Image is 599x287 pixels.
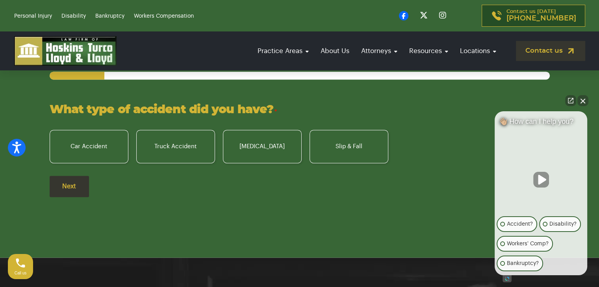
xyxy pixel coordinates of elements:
[317,40,353,62] a: About Us
[533,172,549,188] button: Unmute video
[507,219,533,229] p: Accident?
[95,13,124,19] a: Bankruptcy
[507,239,549,248] p: Workers' Comp?
[15,271,27,275] span: Call us
[565,95,576,106] a: Open direct chat
[405,40,452,62] a: Resources
[357,40,401,62] a: Attorneys
[254,40,313,62] a: Practice Areas
[516,41,585,61] a: Contact us
[503,275,512,282] a: Open intaker chat
[456,40,500,62] a: Locations
[506,9,576,22] p: Contact us [DATE]
[495,117,587,130] div: 👋🏼 How can I help you?
[577,95,588,106] button: Close Intaker Chat Widget
[507,259,539,268] p: Bankruptcy?
[50,130,128,163] label: Car Accident
[50,176,89,197] input: Next
[506,15,576,22] span: [PHONE_NUMBER]
[50,101,277,118] legend: What type of accident did you have?
[14,13,52,19] a: Personal Injury
[136,130,215,163] label: Truck Accident
[223,130,302,163] label: [MEDICAL_DATA]
[549,219,577,229] p: Disability?
[482,5,585,27] a: Contact us [DATE][PHONE_NUMBER]
[134,13,194,19] a: Workers Compensation
[61,13,86,19] a: Disability
[310,130,388,163] label: Slip & Fall
[14,36,117,66] img: logo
